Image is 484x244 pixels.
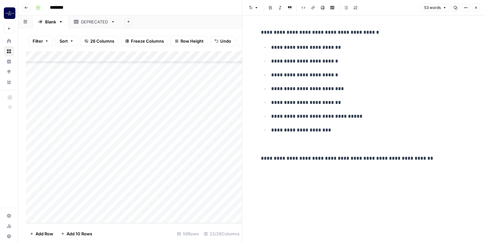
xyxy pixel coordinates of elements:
a: Insights [4,56,14,67]
a: Settings [4,211,14,221]
div: 22/26 Columns [201,229,242,239]
a: Browse [4,46,14,56]
span: Freeze Columns [131,38,164,44]
span: Row Height [181,38,204,44]
a: Blank [33,15,69,28]
button: Row Height [171,36,208,46]
img: Magellan Jets Logo [4,7,15,19]
div: Blank [45,19,56,25]
span: Add 10 Rows [67,231,92,237]
a: Usage [4,221,14,231]
span: Undo [220,38,231,44]
button: Help + Support [4,231,14,241]
button: Filter [28,36,53,46]
button: Sort [55,36,78,46]
button: Workspace: Magellan Jets [4,5,14,21]
button: Freeze Columns [121,36,168,46]
a: Your Data [4,77,14,87]
button: Add 10 Rows [57,229,96,239]
button: 26 Columns [80,36,118,46]
span: Filter [33,38,43,44]
div: DEPRECATED [81,19,108,25]
a: DEPRECATED [69,15,121,28]
a: Home [4,36,14,46]
button: 53 words [421,4,449,12]
div: 56 Rows [174,229,201,239]
span: 53 words [424,5,441,11]
button: Add Row [26,229,57,239]
span: Add Row [36,231,53,237]
span: Sort [60,38,68,44]
span: 26 Columns [90,38,114,44]
button: Undo [210,36,235,46]
a: Opportunities [4,67,14,77]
